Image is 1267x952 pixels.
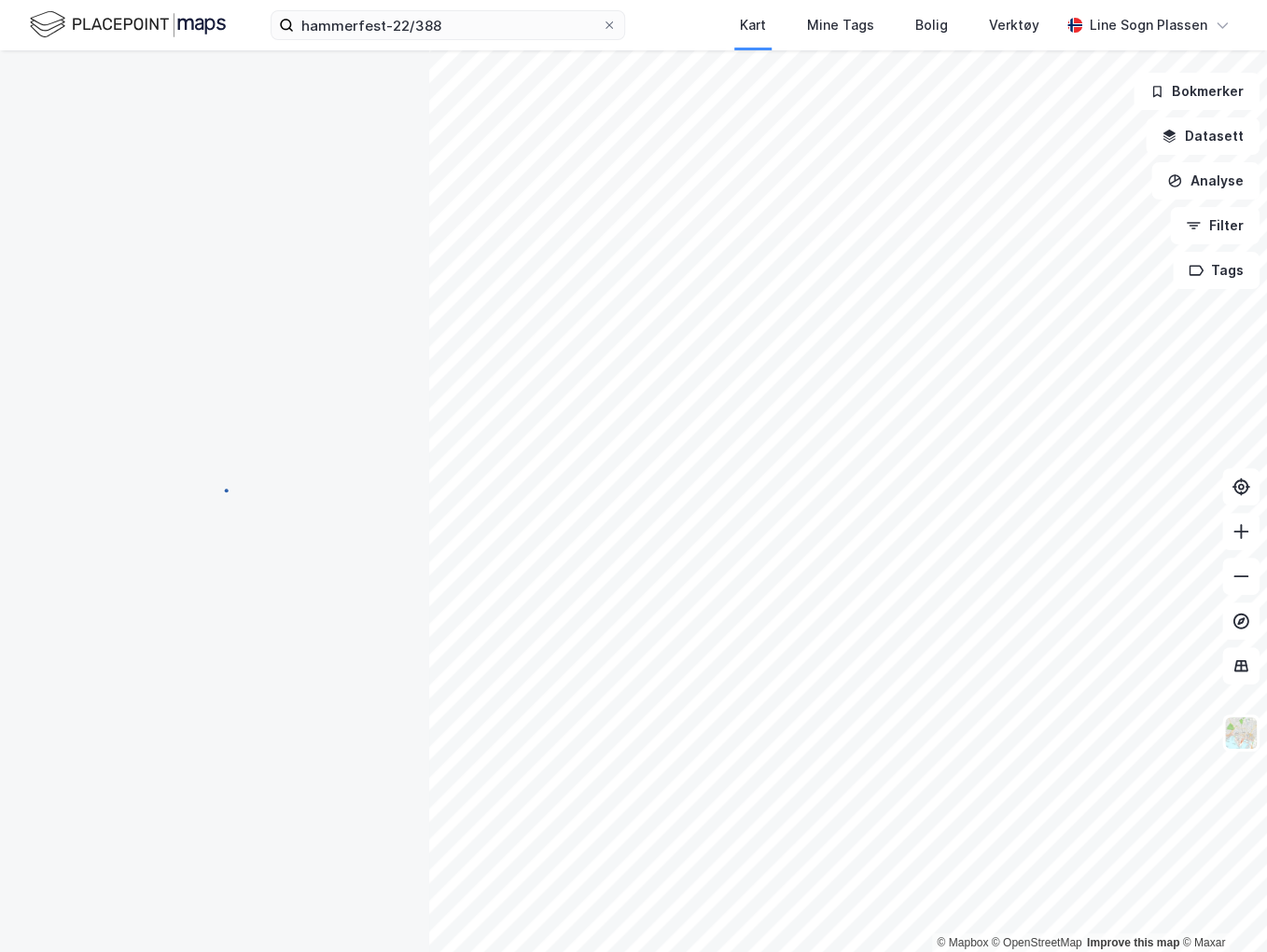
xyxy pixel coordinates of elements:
button: Filter [1170,207,1260,244]
img: spinner.a6d8c91a73a9ac5275cf975e30b51cfb.svg [200,476,230,505]
div: Bolig [915,14,948,36]
div: Kart [740,14,766,36]
div: Mine Tags [807,14,874,36]
img: logo.f888ab2527a4732fd821a326f86c7f29.svg [30,8,226,41]
button: Tags [1173,252,1260,289]
button: Analyse [1151,162,1260,200]
div: Kontrollprogram for chat [1174,862,1267,952]
a: OpenStreetMap [992,936,1082,949]
iframe: Chat Widget [1174,862,1267,952]
div: Verktøy [989,14,1039,36]
button: Datasett [1146,117,1260,155]
a: Mapbox [937,936,988,949]
input: Søk på adresse, matrikkel, gårdeiere, leietakere eller personer [294,11,602,39]
img: Z [1223,715,1259,751]
button: Bokmerker [1134,73,1260,110]
div: Line Sogn Plassen [1090,14,1207,36]
a: Improve this map [1087,936,1179,949]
